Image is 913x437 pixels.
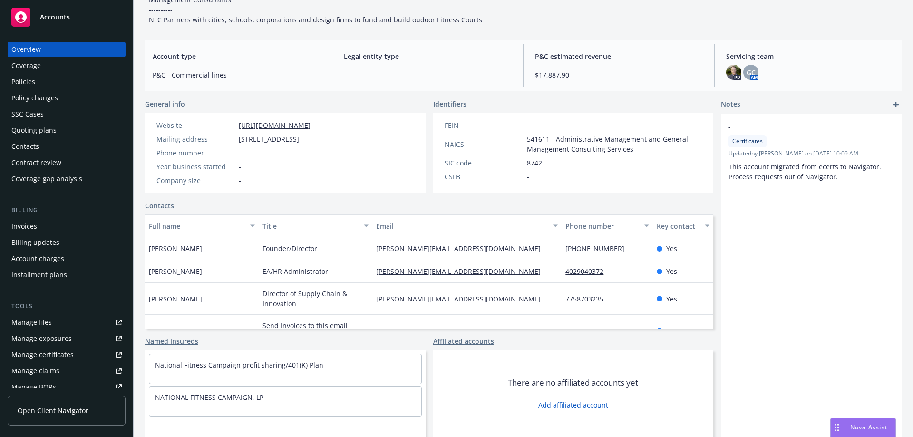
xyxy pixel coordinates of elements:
[156,175,235,185] div: Company size
[8,90,126,106] a: Policy changes
[721,99,740,110] span: Notes
[883,122,894,133] a: remove
[8,74,126,89] a: Policies
[145,99,185,109] span: General info
[11,315,52,330] div: Manage files
[149,266,202,276] span: [PERSON_NAME]
[8,301,126,311] div: Tools
[728,162,883,181] span: This account migrated from ecerts to Navigator. Process requests out of Navigator.
[11,171,82,186] div: Coverage gap analysis
[732,137,763,146] span: Certificates
[565,244,632,253] a: [PHONE_NUMBER]
[653,214,713,237] button: Key contact
[155,360,323,369] a: National Fitness Campaign profit sharing/401(K) Plan
[8,205,126,215] div: Billing
[376,267,548,276] a: [PERSON_NAME][EMAIL_ADDRESS][DOMAIN_NAME]
[259,214,372,237] button: Title
[262,289,369,309] span: Director of Supply Chain & Innovation
[156,120,235,130] div: Website
[8,251,126,266] a: Account charges
[239,175,241,185] span: -
[153,70,321,80] span: P&C - Commercial lines
[890,99,902,110] a: add
[11,139,39,154] div: Contacts
[11,331,72,346] div: Manage exposures
[831,418,843,437] div: Drag to move
[11,267,67,282] div: Installment plans
[155,393,263,402] a: NATIONAL FITNESS CAMPAIGN, LP
[11,42,41,57] div: Overview
[666,243,677,253] span: Yes
[11,58,41,73] div: Coverage
[262,243,317,253] span: Founder/Director
[262,320,369,340] span: Send Invoices to this email address
[11,235,59,250] div: Billing updates
[156,162,235,172] div: Year business started
[8,107,126,122] a: SSC Cases
[239,162,241,172] span: -
[145,336,198,346] a: Named insureds
[8,363,126,379] a: Manage claims
[156,134,235,144] div: Mailing address
[728,149,894,158] span: Updated by [PERSON_NAME] on [DATE] 10:09 AM
[565,326,575,335] a: -
[8,171,126,186] a: Coverage gap analysis
[149,326,202,336] span: [PERSON_NAME]
[8,139,126,154] a: Contacts
[535,51,703,61] span: P&C estimated revenue
[666,294,677,304] span: Yes
[445,158,523,168] div: SIC code
[433,336,494,346] a: Affiliated accounts
[666,266,677,276] span: Yes
[149,294,202,304] span: [PERSON_NAME]
[11,347,74,362] div: Manage certificates
[149,243,202,253] span: [PERSON_NAME]
[8,315,126,330] a: Manage files
[527,120,529,130] span: -
[262,266,328,276] span: EA/HR Administrator
[445,120,523,130] div: FEIN
[562,214,652,237] button: Phone number
[344,70,512,80] span: -
[11,123,57,138] div: Quoting plans
[11,90,58,106] div: Policy changes
[11,74,35,89] div: Policies
[156,148,235,158] div: Phone number
[8,235,126,250] a: Billing updates
[830,418,896,437] button: Nova Assist
[869,122,881,133] a: edit
[376,244,548,253] a: [PERSON_NAME][EMAIL_ADDRESS][DOMAIN_NAME]
[239,134,299,144] span: [STREET_ADDRESS]
[40,13,70,21] span: Accounts
[11,251,64,266] div: Account charges
[372,214,562,237] button: Email
[145,214,259,237] button: Full name
[657,221,699,231] div: Key contact
[527,158,542,168] span: 8742
[11,379,56,395] div: Manage BORs
[8,347,126,362] a: Manage certificates
[11,219,37,234] div: Invoices
[445,139,523,149] div: NAICS
[726,65,741,80] img: photo
[8,379,126,395] a: Manage BORs
[8,331,126,346] a: Manage exposures
[18,406,88,416] span: Open Client Navigator
[8,219,126,234] a: Invoices
[376,326,495,335] a: [EMAIL_ADDRESS][DOMAIN_NAME]
[850,423,888,431] span: Nova Assist
[565,267,611,276] a: 4029040372
[11,107,44,122] div: SSC Cases
[747,68,756,78] span: GC
[8,123,126,138] a: Quoting plans
[565,221,638,231] div: Phone number
[508,377,638,388] span: There are no affiliated accounts yet
[433,99,466,109] span: Identifiers
[239,148,241,158] span: -
[262,221,358,231] div: Title
[527,134,702,154] span: 541611 - Administrative Management and General Management Consulting Services
[666,326,677,336] span: Yes
[538,400,608,410] a: Add affiliated account
[8,155,126,170] a: Contract review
